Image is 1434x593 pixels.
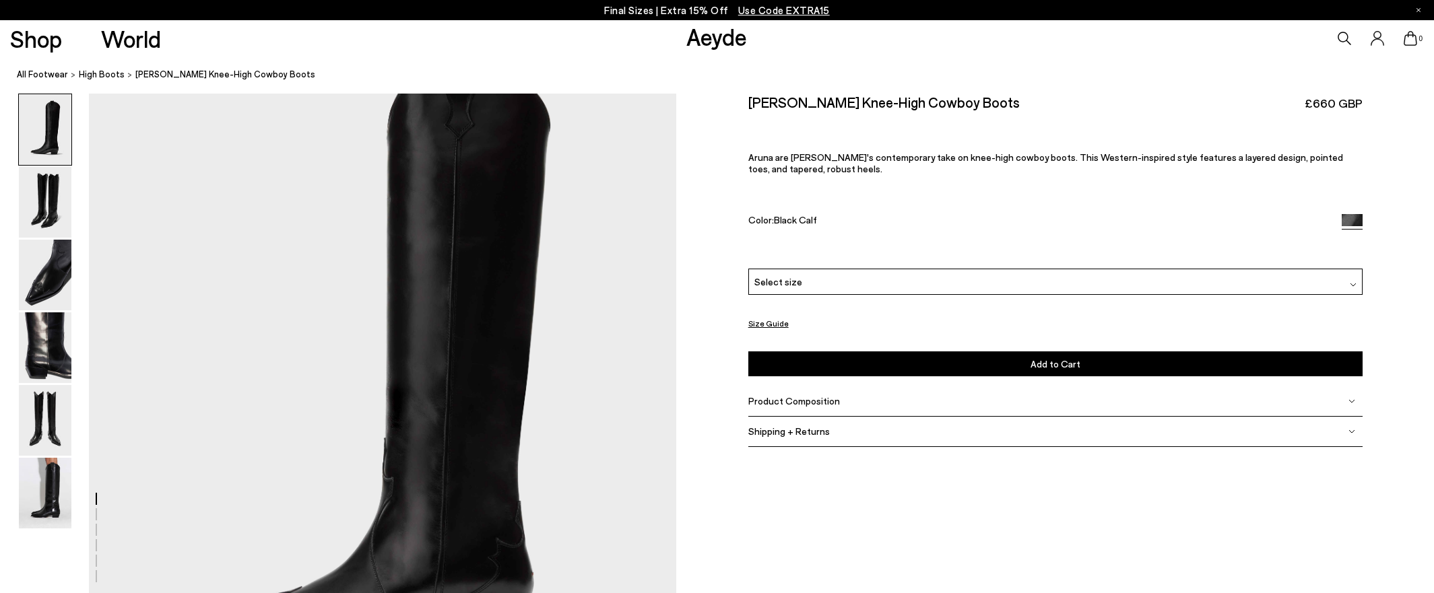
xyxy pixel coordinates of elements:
[101,27,161,50] a: World
[19,458,71,528] img: Aruna Leather Knee-High Cowboy Boots - Image 6
[748,425,830,437] span: Shipping + Returns
[79,69,125,79] span: High Boots
[1348,398,1355,405] img: svg%3E
[748,214,1322,230] div: Color:
[748,94,1020,110] h2: [PERSON_NAME] Knee-High Cowboy Boots
[1031,358,1080,370] span: Add to Cart
[10,27,62,50] a: Shop
[79,67,125,81] a: High Boots
[1404,31,1417,46] a: 0
[135,67,315,81] span: [PERSON_NAME] Knee-High Cowboy Boots
[774,214,817,225] span: Black Calf
[748,151,1343,174] span: Aruna are [PERSON_NAME]'s contemporary take on knee-high cowboy boots. This Western-inspired styl...
[686,22,747,50] a: Aeyde
[19,94,71,165] img: Aruna Leather Knee-High Cowboy Boots - Image 1
[1417,35,1424,42] span: 0
[604,2,830,19] p: Final Sizes | Extra 15% Off
[748,351,1363,376] button: Add to Cart
[748,395,840,407] span: Product Composition
[19,385,71,456] img: Aruna Leather Knee-High Cowboy Boots - Image 5
[19,167,71,238] img: Aruna Leather Knee-High Cowboy Boots - Image 2
[17,57,1434,94] nav: breadcrumb
[19,240,71,310] img: Aruna Leather Knee-High Cowboy Boots - Image 3
[1348,428,1355,435] img: svg%3E
[1305,95,1363,112] span: £660 GBP
[1350,281,1357,288] img: svg%3E
[19,312,71,383] img: Aruna Leather Knee-High Cowboy Boots - Image 4
[738,4,830,16] span: Navigate to /collections/ss25-final-sizes
[748,315,789,332] button: Size Guide
[754,275,802,289] span: Select size
[17,67,68,81] a: All Footwear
